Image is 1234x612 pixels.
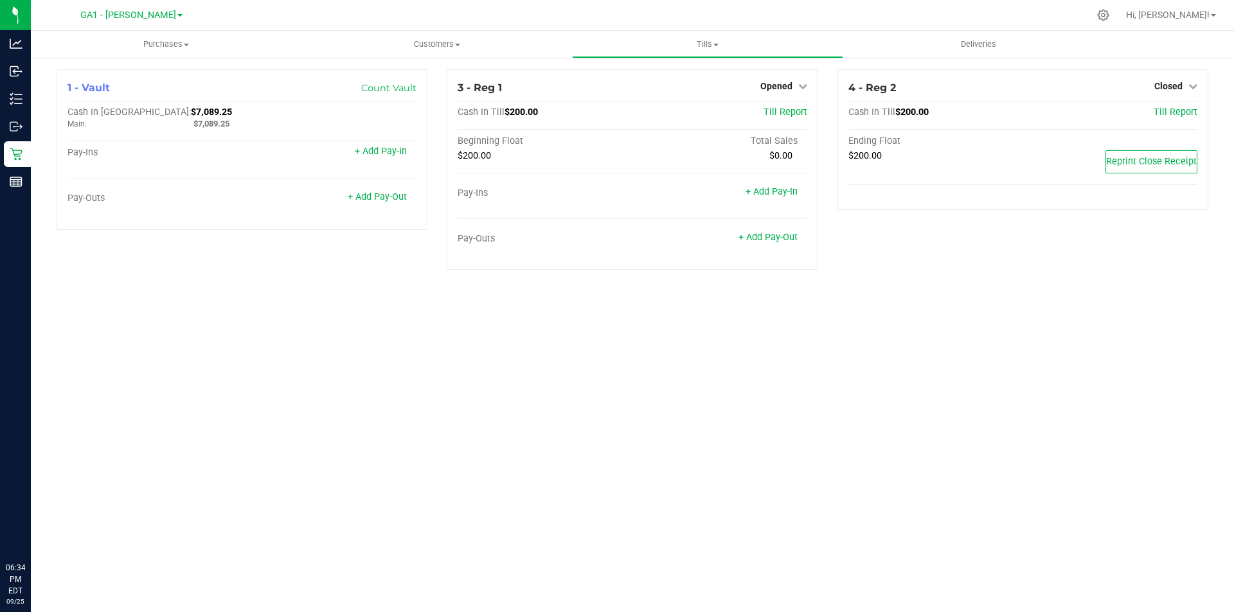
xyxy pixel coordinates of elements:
inline-svg: Outbound [10,120,22,133]
span: $7,089.25 [193,119,229,128]
inline-svg: Inbound [10,65,22,78]
span: 1 - Vault [67,82,110,94]
span: $200.00 [505,107,538,118]
div: Total Sales [632,136,807,147]
p: 09/25 [6,597,25,606]
a: + Add Pay-Out [738,232,798,243]
span: $200.00 [458,150,491,161]
span: 3 - Reg 1 [458,82,502,94]
span: $0.00 [769,150,792,161]
a: Deliveries [843,31,1114,58]
span: Customers [302,39,571,50]
div: Pay-Ins [458,188,632,199]
div: Manage settings [1095,9,1111,21]
a: + Add Pay-In [355,146,407,157]
span: Reprint Close Receipt [1106,156,1197,167]
span: $200.00 [848,150,882,161]
div: Ending Float [848,136,1023,147]
p: 06:34 PM EDT [6,562,25,597]
span: Cash In Till [458,107,505,118]
span: Deliveries [943,39,1014,50]
span: GA1 - [PERSON_NAME] [80,10,176,21]
span: $200.00 [895,107,929,118]
inline-svg: Analytics [10,37,22,50]
a: Customers [301,31,572,58]
div: Beginning Float [458,136,632,147]
a: Purchases [31,31,301,58]
a: + Add Pay-Out [348,191,407,202]
span: Purchases [31,39,301,50]
span: Cash In Till [848,107,895,118]
span: 4 - Reg 2 [848,82,896,94]
a: + Add Pay-In [746,186,798,197]
span: Closed [1154,81,1183,91]
button: Reprint Close Receipt [1105,150,1197,173]
span: Tills [573,39,842,50]
a: Tills [572,31,843,58]
iframe: Resource center [13,509,51,548]
div: Pay-Outs [458,233,632,245]
inline-svg: Inventory [10,92,22,105]
a: Count Vault [361,82,416,94]
a: Till Report [1154,107,1197,118]
div: Pay-Outs [67,193,242,204]
iframe: Resource center unread badge [38,507,53,523]
span: $7,089.25 [191,107,232,118]
span: Main: [67,119,87,128]
a: Till Report [764,107,807,118]
span: Cash In [GEOGRAPHIC_DATA]: [67,107,191,118]
inline-svg: Retail [10,148,22,161]
inline-svg: Reports [10,175,22,188]
span: Hi, [PERSON_NAME]! [1126,10,1210,20]
span: Opened [760,81,792,91]
div: Pay-Ins [67,147,242,159]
